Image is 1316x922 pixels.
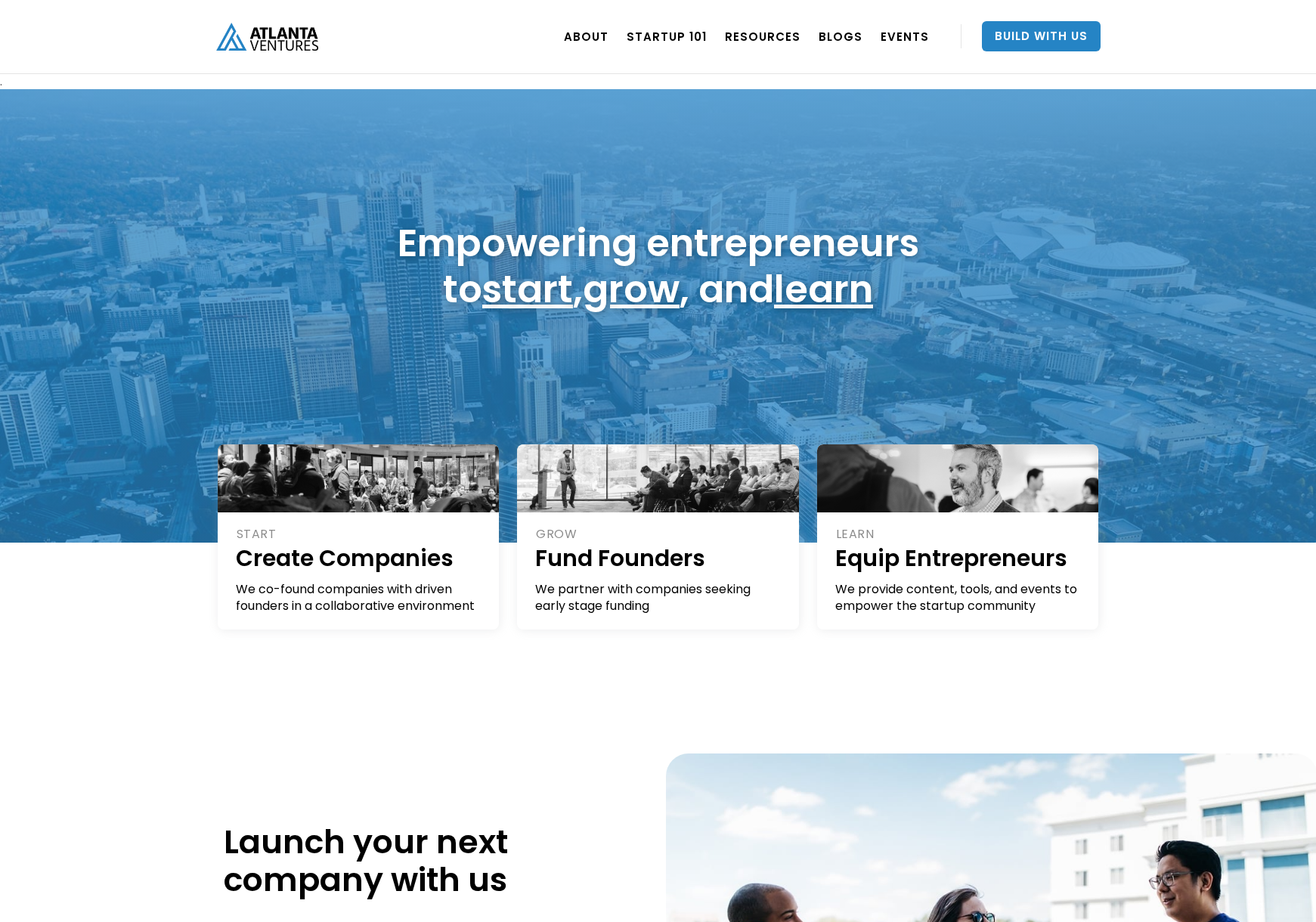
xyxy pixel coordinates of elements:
[398,220,919,312] h1: Empowering entrepreneurs to , , and
[236,543,483,574] h1: Create Companies
[224,823,643,899] h1: Launch your next company with us
[517,444,799,630] a: GROWFund FoundersWe partner with companies seeking early stage funding
[817,444,1099,630] a: LEARNEquip EntrepreneursWe provide content, tools, and events to empower the startup community
[982,21,1101,51] a: Build With Us
[774,262,873,316] a: learn
[482,262,573,316] a: start
[835,581,1082,614] div: We provide content, tools, and events to empower the startup community
[725,15,800,57] a: RESOURCES
[218,444,500,630] a: STARTCreate CompaniesWe co-found companies with driven founders in a collaborative environment
[819,15,862,57] a: BLOGS
[627,15,707,57] a: Startup 101
[835,543,1082,574] h1: Equip Entrepreneurs
[536,526,782,543] div: GROW
[583,262,680,316] a: grow
[836,526,1082,543] div: LEARN
[535,581,782,614] div: We partner with companies seeking early stage funding
[535,543,782,574] h1: Fund Founders
[237,526,483,543] div: START
[881,15,929,57] a: EVENTS
[564,15,608,57] a: ABOUT
[236,581,483,614] div: We co-found companies with driven founders in a collaborative environment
